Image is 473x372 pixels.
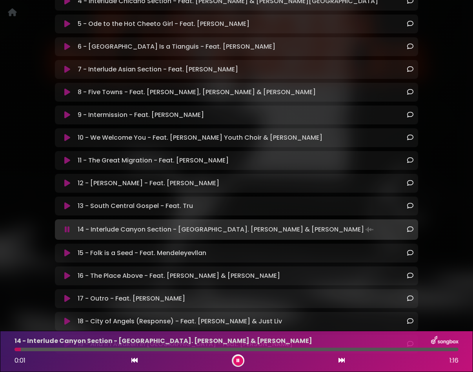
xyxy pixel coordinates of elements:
[78,294,185,303] p: 17 - Outro - Feat. [PERSON_NAME]
[431,336,458,346] img: songbox-logo-white.png
[364,224,375,235] img: waveform4.gif
[78,201,193,211] p: 13 - South Central Gospel - Feat. Tru
[78,133,322,142] p: 10 - We Welcome You - Feat. [PERSON_NAME] Youth Choir & [PERSON_NAME]
[78,248,206,258] p: 15 - Folk is a Seed - Feat. Mendeleyevllan
[78,271,280,281] p: 16 - The Place Above - Feat. [PERSON_NAME] & [PERSON_NAME]
[15,356,25,365] span: 0:01
[78,224,375,235] p: 14 - Interlude Canyon Section - [GEOGRAPHIC_DATA]. [PERSON_NAME] & [PERSON_NAME]
[78,65,238,74] p: 7 - Interlude Asian Section - Feat. [PERSON_NAME]
[78,317,282,326] p: 18 - City of Angels (Response) - Feat. [PERSON_NAME] & Just Liv
[78,156,229,165] p: 11 - The Great Migration - Feat. [PERSON_NAME]
[449,356,458,365] span: 1:16
[78,19,249,29] p: 5 - Ode to the Hot Cheeto Girl - Feat. [PERSON_NAME]
[78,179,219,188] p: 12 - [PERSON_NAME] - Feat. [PERSON_NAME]
[15,336,312,346] p: 14 - Interlude Canyon Section - [GEOGRAPHIC_DATA]. [PERSON_NAME] & [PERSON_NAME]
[78,88,316,97] p: 8 - Five Towns - Feat. [PERSON_NAME], [PERSON_NAME] & [PERSON_NAME]
[78,110,204,120] p: 9 - Intermission - Feat. [PERSON_NAME]
[78,42,275,51] p: 6 - [GEOGRAPHIC_DATA] Is a Tianguis - Feat. [PERSON_NAME]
